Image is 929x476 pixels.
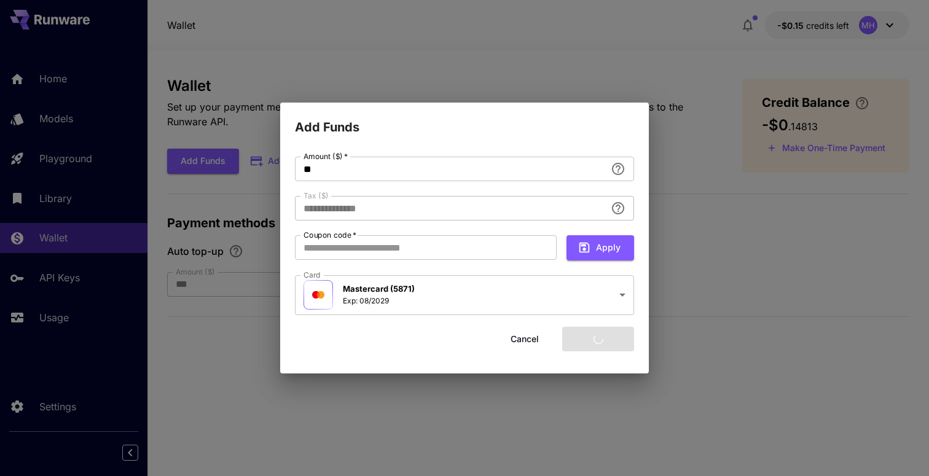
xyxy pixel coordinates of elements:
[280,103,649,137] h2: Add Funds
[304,270,321,280] label: Card
[566,235,634,260] button: Apply
[343,295,415,306] p: Exp: 08/2029
[304,230,356,240] label: Coupon code
[304,151,348,162] label: Amount ($)
[343,283,415,295] p: Mastercard (5871)
[497,327,552,352] button: Cancel
[304,190,329,201] label: Tax ($)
